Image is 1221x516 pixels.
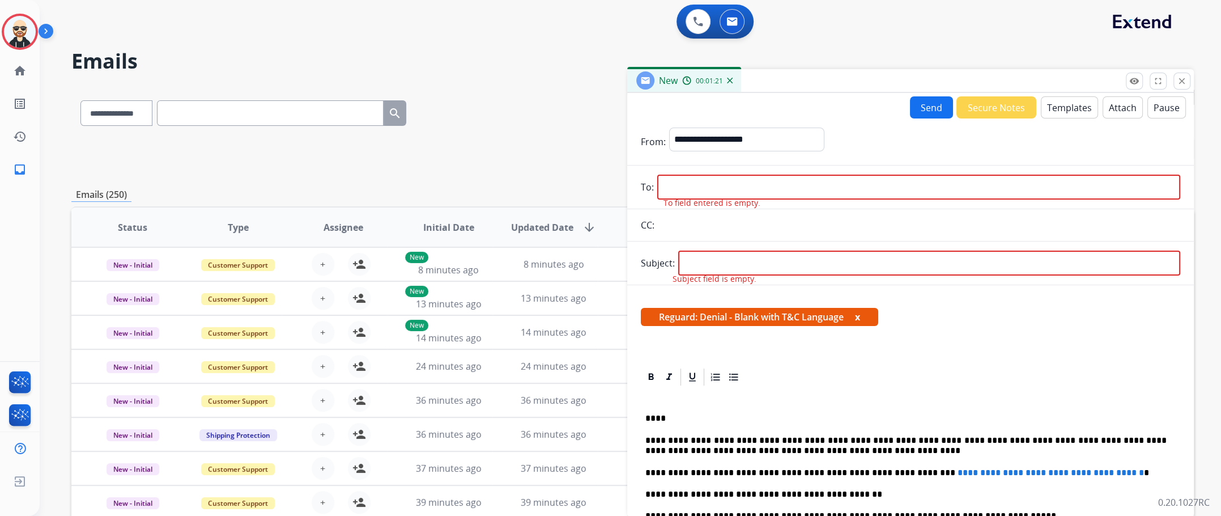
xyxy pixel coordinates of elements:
[416,332,482,344] span: 14 minutes ago
[4,16,36,48] img: avatar
[201,259,275,271] span: Customer Support
[312,287,334,310] button: +
[324,221,363,234] span: Assignee
[405,286,428,297] p: New
[418,264,479,276] span: 8 minutes ago
[1177,76,1187,86] mat-icon: close
[684,369,701,386] div: Underline
[13,163,27,176] mat-icon: inbox
[352,462,366,475] mat-icon: person_add
[1158,496,1210,509] p: 0.20.1027RC
[320,428,325,441] span: +
[1147,96,1186,119] button: Pause
[855,310,860,324] button: x
[107,259,159,271] span: New - Initial
[521,462,586,475] span: 37 minutes ago
[956,96,1036,119] button: Secure Notes
[118,221,147,234] span: Status
[199,429,277,441] span: Shipping Protection
[521,360,586,373] span: 24 minutes ago
[725,369,742,386] div: Bullet List
[312,389,334,412] button: +
[659,74,678,87] span: New
[707,369,724,386] div: Ordered List
[352,428,366,441] mat-icon: person_add
[13,130,27,143] mat-icon: history
[405,252,428,263] p: New
[521,292,586,304] span: 13 minutes ago
[13,97,27,111] mat-icon: list_alt
[661,369,678,386] div: Italic
[352,257,366,271] mat-icon: person_add
[1153,76,1163,86] mat-icon: fullscreen
[524,258,584,270] span: 8 minutes ago
[320,325,325,339] span: +
[1103,96,1143,119] button: Attach
[352,291,366,305] mat-icon: person_add
[107,463,159,475] span: New - Initial
[107,395,159,407] span: New - Initial
[1129,76,1139,86] mat-icon: remove_red_eye
[320,359,325,373] span: +
[312,457,334,480] button: +
[416,496,482,509] span: 39 minutes ago
[13,64,27,78] mat-icon: home
[582,221,596,234] mat-icon: arrow_downward
[521,326,586,339] span: 14 minutes ago
[352,394,366,407] mat-icon: person_add
[673,273,756,285] span: Subject field is empty.
[643,369,660,386] div: Bold
[107,293,159,305] span: New - Initial
[416,360,482,373] span: 24 minutes ago
[641,218,654,232] p: CC:
[312,321,334,344] button: +
[641,308,878,326] span: Reguard: Denial - Blank with T&C Language
[107,361,159,373] span: New - Initial
[107,429,159,441] span: New - Initial
[416,298,482,310] span: 13 minutes ago
[352,359,366,373] mat-icon: person_add
[201,497,275,509] span: Customer Support
[312,423,334,446] button: +
[201,361,275,373] span: Customer Support
[320,291,325,305] span: +
[521,496,586,509] span: 39 minutes ago
[641,135,666,149] p: From:
[696,77,723,86] span: 00:01:21
[423,221,474,234] span: Initial Date
[312,355,334,378] button: +
[71,188,131,202] p: Emails (250)
[320,462,325,475] span: +
[228,221,249,234] span: Type
[352,325,366,339] mat-icon: person_add
[416,462,482,475] span: 37 minutes ago
[416,394,482,407] span: 36 minutes ago
[641,256,675,270] p: Subject:
[107,497,159,509] span: New - Initial
[663,197,760,209] span: To field entered is empty.
[511,221,573,234] span: Updated Date
[388,107,402,120] mat-icon: search
[320,257,325,271] span: +
[201,463,275,475] span: Customer Support
[312,253,334,276] button: +
[416,428,482,441] span: 36 minutes ago
[521,394,586,407] span: 36 minutes ago
[312,491,334,514] button: +
[405,320,428,331] p: New
[641,180,654,194] p: To:
[201,327,275,339] span: Customer Support
[521,428,586,441] span: 36 minutes ago
[320,496,325,509] span: +
[201,395,275,407] span: Customer Support
[107,327,159,339] span: New - Initial
[910,96,953,119] button: Send
[320,394,325,407] span: +
[201,293,275,305] span: Customer Support
[1041,96,1098,119] button: Templates
[352,496,366,509] mat-icon: person_add
[71,50,1194,73] h2: Emails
